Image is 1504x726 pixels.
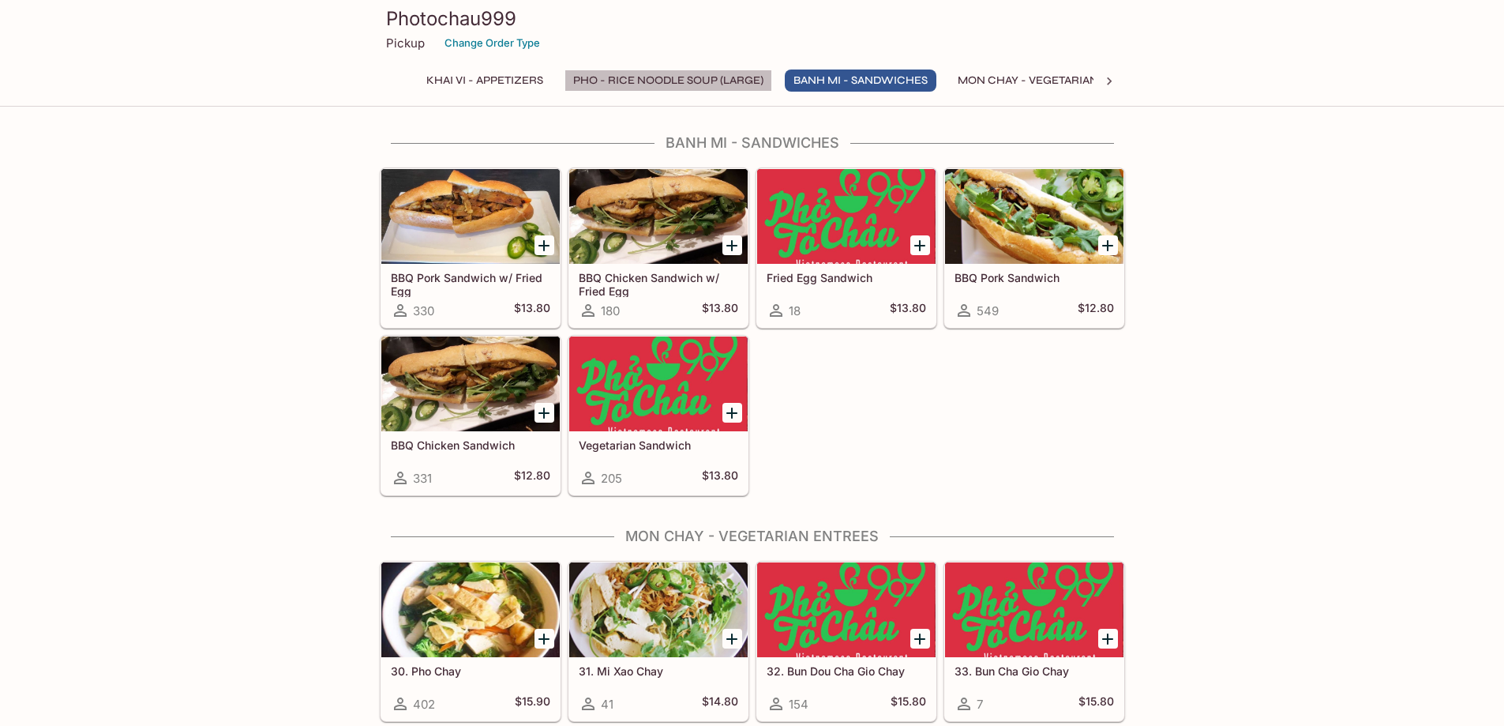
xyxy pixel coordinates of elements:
[910,235,930,255] button: Add Fried Egg Sandwich
[391,438,550,452] h5: BBQ Chicken Sandwich
[767,664,926,678] h5: 32. Bun Dou Cha Gio Chay
[702,301,738,320] h5: $13.80
[955,664,1114,678] h5: 33. Bun Cha Gio Chay
[757,169,936,264] div: Fried Egg Sandwich
[767,271,926,284] h5: Fried Egg Sandwich
[569,337,748,431] div: Vegetarian Sandwich
[890,301,926,320] h5: $13.80
[534,235,554,255] button: Add BBQ Pork Sandwich w/ Fried Egg
[955,271,1114,284] h5: BBQ Pork Sandwich
[1078,694,1114,713] h5: $15.80
[579,271,738,297] h5: BBQ Chicken Sandwich w/ Fried Egg
[437,31,547,55] button: Change Order Type
[910,629,930,649] button: Add 32. Bun Dou Cha Gio Chay
[380,134,1125,152] h4: Banh Mi - Sandwiches
[756,168,936,328] a: Fried Egg Sandwich18$13.80
[757,562,936,657] div: 32. Bun Dou Cha Gio Chay
[702,468,738,487] h5: $13.80
[381,169,560,264] div: BBQ Pork Sandwich w/ Fried Egg
[702,694,738,713] h5: $14.80
[381,168,561,328] a: BBQ Pork Sandwich w/ Fried Egg330$13.80
[391,664,550,678] h5: 30. Pho Chay
[1098,629,1118,649] button: Add 33. Bun Cha Gio Chay
[569,169,748,264] div: BBQ Chicken Sandwich w/ Fried Egg
[977,697,983,712] span: 7
[391,271,550,297] h5: BBQ Pork Sandwich w/ Fried Egg
[386,36,425,51] p: Pickup
[601,471,622,486] span: 205
[785,70,936,92] button: Banh Mi - Sandwiches
[381,336,561,495] a: BBQ Chicken Sandwich331$12.80
[722,235,742,255] button: Add BBQ Chicken Sandwich w/ Fried Egg
[1078,301,1114,320] h5: $12.80
[945,169,1123,264] div: BBQ Pork Sandwich
[944,562,1124,721] a: 33. Bun Cha Gio Chay7$15.80
[722,403,742,423] button: Add Vegetarian Sandwich
[722,629,742,649] button: Add 31. Mi Xao Chay
[579,664,738,678] h5: 31. Mi Xao Chay
[381,562,561,721] a: 30. Pho Chay402$15.90
[568,336,748,495] a: Vegetarian Sandwich205$13.80
[514,301,550,320] h5: $13.80
[534,403,554,423] button: Add BBQ Chicken Sandwich
[514,468,550,487] h5: $12.80
[515,694,550,713] h5: $15.90
[569,562,748,657] div: 31. Mi Xao Chay
[579,438,738,452] h5: Vegetarian Sandwich
[756,562,936,721] a: 32. Bun Dou Cha Gio Chay154$15.80
[381,337,560,431] div: BBQ Chicken Sandwich
[380,528,1125,545] h4: Mon Chay - Vegetarian Entrees
[949,70,1160,92] button: Mon Chay - Vegetarian Entrees
[789,303,801,318] span: 18
[418,70,552,92] button: Khai Vi - Appetizers
[568,168,748,328] a: BBQ Chicken Sandwich w/ Fried Egg180$13.80
[977,303,999,318] span: 549
[386,6,1119,31] h3: Photochau999
[891,694,926,713] h5: $15.80
[568,562,748,721] a: 31. Mi Xao Chay41$14.80
[534,629,554,649] button: Add 30. Pho Chay
[413,471,432,486] span: 331
[1098,235,1118,255] button: Add BBQ Pork Sandwich
[413,303,434,318] span: 330
[789,697,808,712] span: 154
[564,70,772,92] button: Pho - Rice Noodle Soup (Large)
[413,697,435,712] span: 402
[945,562,1123,657] div: 33. Bun Cha Gio Chay
[381,562,560,657] div: 30. Pho Chay
[601,303,620,318] span: 180
[601,697,613,712] span: 41
[944,168,1124,328] a: BBQ Pork Sandwich549$12.80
